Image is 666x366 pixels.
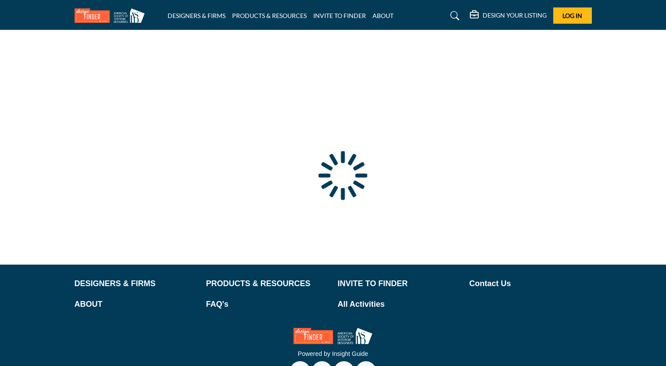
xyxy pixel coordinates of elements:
[338,278,460,290] a: INVITE TO FINDER
[206,278,329,290] a: PRODUCTS & RESOURCES
[553,7,592,24] button: Log In
[338,298,460,310] a: All Activities
[168,12,226,19] a: DESIGNERS & FIRMS
[562,12,582,19] span: Log In
[232,12,307,19] a: PRODUCTS & RESOURCES
[442,9,465,23] a: Search
[469,278,592,290] a: Contact Us
[470,11,547,21] div: DESIGN YOUR LISTING
[294,328,372,344] img: No Site Logo
[75,8,149,23] img: Site Logo
[75,298,197,310] a: ABOUT
[313,12,366,19] a: INVITE TO FINDER
[75,278,197,290] a: DESIGNERS & FIRMS
[483,11,547,19] h5: DESIGN YOUR LISTING
[206,298,329,310] a: FAQ's
[372,12,394,19] a: ABOUT
[298,350,368,357] a: Powered by Insight Guide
